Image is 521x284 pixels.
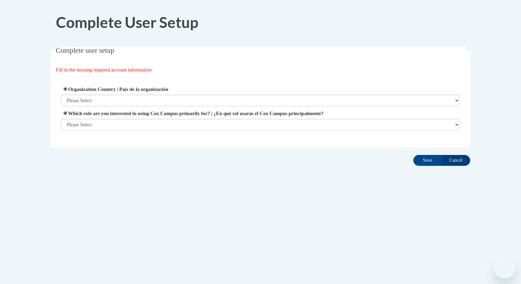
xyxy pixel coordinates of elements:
input: Cancel [442,155,470,166]
label: Which role are you interested in using Cox Campus primarily for? | ¿En qué rol usarás el Cox Camp... [61,110,460,117]
label: Organization Country | País de la organización [61,85,460,93]
span: Complete User Setup [56,13,198,31]
iframe: Button to launch messaging window [494,257,516,279]
input: Save [413,155,442,166]
span: Fill in the missing required account information [56,67,152,73]
span: Complete user setup [56,46,114,54]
